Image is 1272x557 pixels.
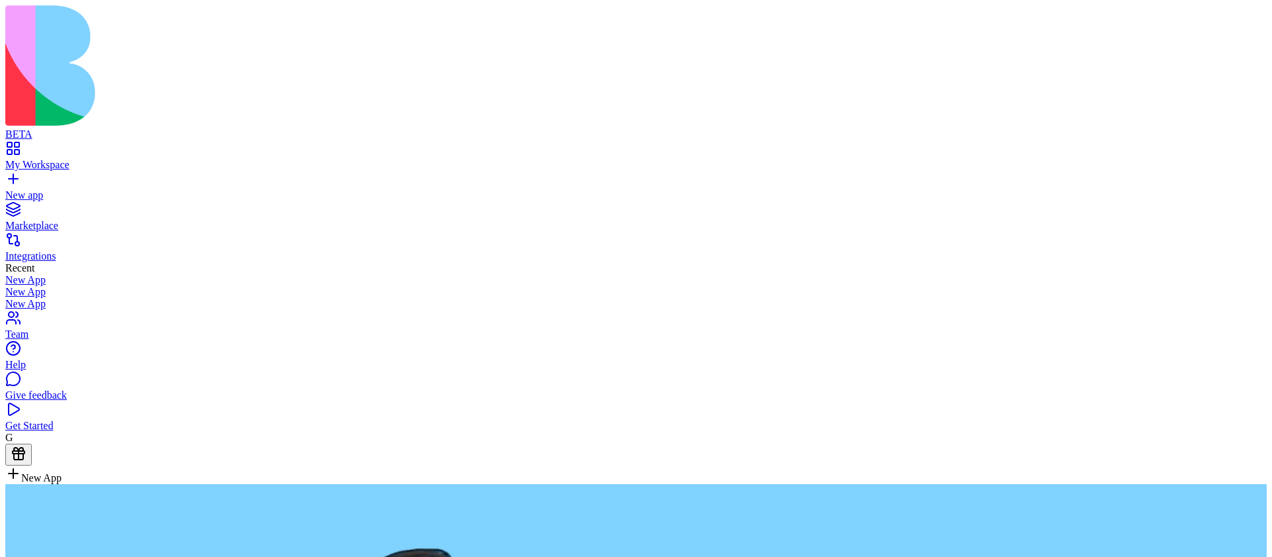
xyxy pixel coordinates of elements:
a: Marketplace [5,208,1267,232]
div: Marketplace [5,220,1267,232]
div: Give feedback [5,389,1267,401]
div: Get Started [5,420,1267,432]
span: G [5,432,13,443]
a: Integrations [5,238,1267,262]
div: Integrations [5,250,1267,262]
a: New App [5,274,1267,286]
a: New App [5,298,1267,310]
span: Recent [5,262,34,274]
div: Team [5,329,1267,340]
div: New app [5,189,1267,201]
a: Give feedback [5,378,1267,401]
a: New app [5,177,1267,201]
span: New App [21,472,62,483]
a: BETA [5,117,1267,140]
div: My Workspace [5,159,1267,171]
a: New App [5,286,1267,298]
a: Help [5,347,1267,371]
a: My Workspace [5,147,1267,171]
div: Help [5,359,1267,371]
div: BETA [5,128,1267,140]
a: Team [5,317,1267,340]
a: Get Started [5,408,1267,432]
img: logo [5,5,538,126]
